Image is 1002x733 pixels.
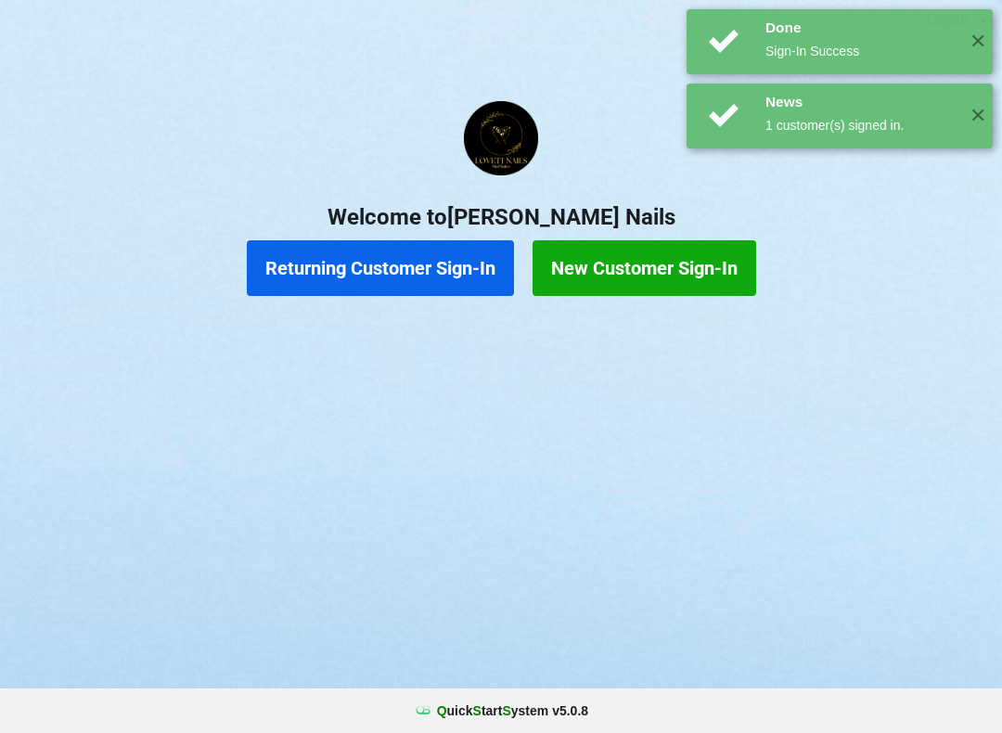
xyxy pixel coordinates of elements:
button: Returning Customer Sign-In [247,240,514,296]
div: Done [765,19,956,37]
img: Lovett1.png [464,101,538,175]
div: News [765,93,956,111]
span: S [502,703,510,718]
button: New Customer Sign-In [533,240,756,296]
img: favicon.ico [414,701,432,720]
div: Sign-In Success [765,42,956,60]
span: S [473,703,482,718]
span: Q [437,703,447,718]
div: 1 customer(s) signed in. [765,116,956,135]
b: uick tart ystem v 5.0.8 [437,701,588,720]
